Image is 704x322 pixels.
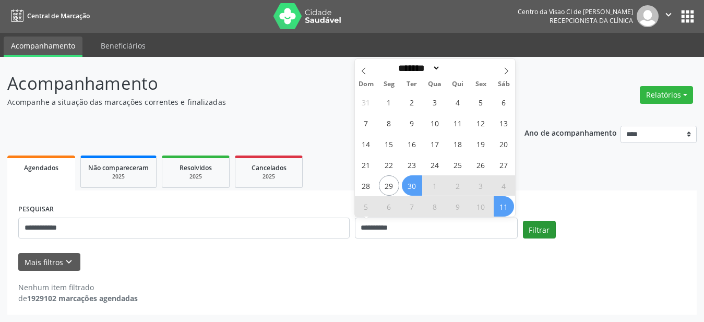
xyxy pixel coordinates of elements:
span: Setembro 9, 2025 [402,113,422,133]
span: Setembro 12, 2025 [471,113,491,133]
span: Central de Marcação [27,11,90,20]
span: Outubro 6, 2025 [379,196,399,217]
p: Ano de acompanhamento [524,126,617,139]
span: Setembro 21, 2025 [356,154,376,175]
span: Setembro 19, 2025 [471,134,491,154]
button: apps [678,7,697,26]
span: Outubro 10, 2025 [471,196,491,217]
span: Setembro 29, 2025 [379,175,399,196]
div: de [18,293,138,304]
div: 2025 [243,173,295,181]
span: Setembro 11, 2025 [448,113,468,133]
input: Year [440,63,475,74]
span: Qui [446,81,469,88]
span: Setembro 1, 2025 [379,92,399,112]
span: Setembro 6, 2025 [494,92,514,112]
p: Acompanhe a situação das marcações correntes e finalizadas [7,97,490,108]
span: Sex [469,81,492,88]
span: Setembro 4, 2025 [448,92,468,112]
span: Outubro 1, 2025 [425,175,445,196]
span: Outubro 7, 2025 [402,196,422,217]
strong: 1929102 marcações agendadas [27,293,138,303]
i:  [663,9,674,20]
span: Setembro 17, 2025 [425,134,445,154]
i: keyboard_arrow_down [63,256,75,268]
div: Centro da Visao Cl de [PERSON_NAME] [518,7,633,16]
button: Relatórios [640,86,693,104]
span: Setembro 13, 2025 [494,113,514,133]
span: Ter [400,81,423,88]
span: Setembro 2, 2025 [402,92,422,112]
span: Setembro 24, 2025 [425,154,445,175]
span: Seg [377,81,400,88]
span: Recepcionista da clínica [550,16,633,25]
span: Setembro 23, 2025 [402,154,422,175]
span: Outubro 5, 2025 [356,196,376,217]
span: Setembro 25, 2025 [448,154,468,175]
span: Dom [355,81,378,88]
span: Setembro 16, 2025 [402,134,422,154]
span: Setembro 18, 2025 [448,134,468,154]
span: Setembro 14, 2025 [356,134,376,154]
button: Filtrar [523,221,556,238]
span: Setembro 3, 2025 [425,92,445,112]
span: Setembro 30, 2025 [402,175,422,196]
span: Outubro 3, 2025 [471,175,491,196]
div: 2025 [88,173,149,181]
img: img [637,5,659,27]
span: Setembro 26, 2025 [471,154,491,175]
button:  [659,5,678,27]
span: Agosto 31, 2025 [356,92,376,112]
a: Beneficiários [93,37,153,55]
span: Outubro 8, 2025 [425,196,445,217]
span: Outubro 4, 2025 [494,175,514,196]
select: Month [395,63,441,74]
span: Sáb [492,81,515,88]
div: 2025 [170,173,222,181]
span: Setembro 8, 2025 [379,113,399,133]
span: Agendados [24,163,58,172]
a: Central de Marcação [7,7,90,25]
span: Resolvidos [180,163,212,172]
p: Acompanhamento [7,70,490,97]
div: Nenhum item filtrado [18,282,138,293]
a: Acompanhamento [4,37,82,57]
span: Outubro 9, 2025 [448,196,468,217]
span: Setembro 5, 2025 [471,92,491,112]
span: Qua [423,81,446,88]
span: Setembro 22, 2025 [379,154,399,175]
label: PESQUISAR [18,201,54,218]
span: Outubro 2, 2025 [448,175,468,196]
button: Mais filtroskeyboard_arrow_down [18,253,80,271]
span: Setembro 10, 2025 [425,113,445,133]
span: Setembro 27, 2025 [494,154,514,175]
span: Não compareceram [88,163,149,172]
span: Setembro 20, 2025 [494,134,514,154]
span: Outubro 11, 2025 [494,196,514,217]
span: Setembro 7, 2025 [356,113,376,133]
span: Cancelados [252,163,287,172]
span: Setembro 28, 2025 [356,175,376,196]
span: Setembro 15, 2025 [379,134,399,154]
